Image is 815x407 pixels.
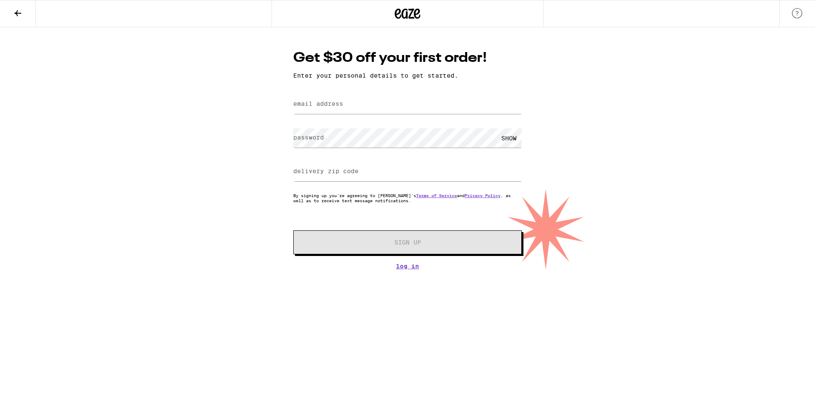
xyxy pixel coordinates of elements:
label: delivery zip code [293,168,358,174]
input: delivery zip code [293,162,522,181]
div: SHOW [496,128,522,148]
label: password [293,134,324,141]
p: By signing up you're agreeing to [PERSON_NAME]'s and , as well as to receive text message notific... [293,193,522,203]
p: Enter your personal details to get started. [293,72,522,79]
span: Sign Up [394,239,421,245]
a: Terms of Service [416,193,457,198]
label: email address [293,100,343,107]
a: Privacy Policy [465,193,500,198]
input: email address [293,95,522,114]
a: Log In [293,263,522,270]
h1: Get $30 off your first order! [293,49,522,68]
button: Sign Up [293,230,522,254]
